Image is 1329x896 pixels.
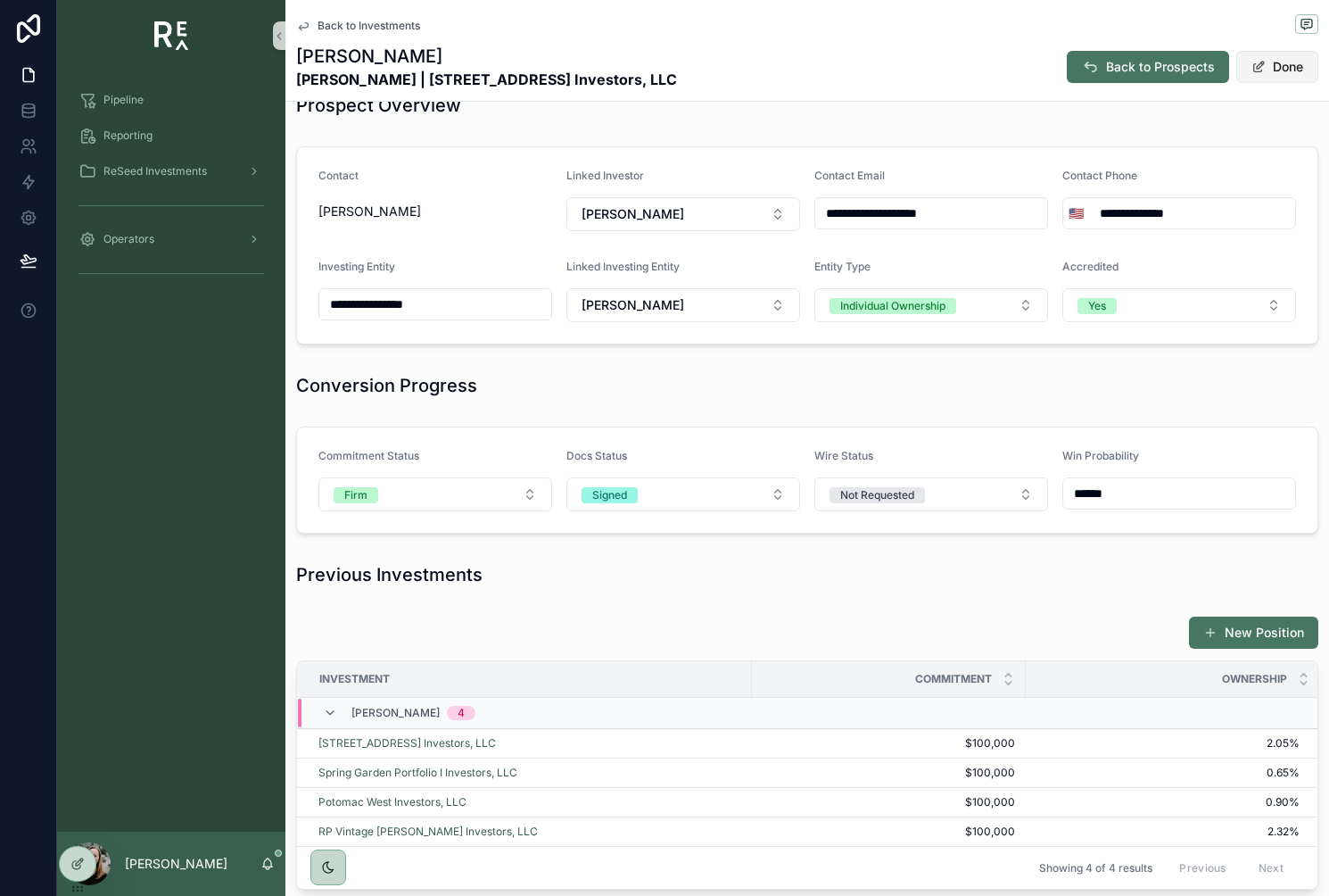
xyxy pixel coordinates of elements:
span: Docs Status [566,449,627,462]
strong: [PERSON_NAME] | [STREET_ADDRESS] Investors, LLC [296,69,677,90]
div: Individual Ownership [840,298,945,314]
a: $100,000 [763,795,1015,809]
h1: Previous Investments [296,562,483,587]
button: Select Button [814,288,1048,322]
button: Select Button [814,477,1048,511]
span: Commitment Status [318,449,419,462]
a: 2.32% [1027,825,1300,839]
a: RP Vintage [PERSON_NAME] Investors, LLC [318,825,538,839]
h1: [PERSON_NAME] [296,44,677,69]
span: ReSeed Investments [103,164,207,178]
button: Select Button [566,197,800,231]
span: Back to Prospects [1106,58,1215,76]
div: Signed [592,487,627,503]
a: ReSeed Investments [68,155,275,187]
a: 0.90% [1027,795,1300,809]
span: Investment [319,672,390,686]
h1: Conversion Progress [296,373,477,398]
span: Win Probability [1062,449,1139,462]
button: Select Button [318,477,552,511]
span: Linked Investing Entity [566,260,680,273]
div: Yes [1088,298,1106,314]
div: Firm [344,487,367,503]
a: RP Vintage [PERSON_NAME] Investors, LLC [318,825,741,839]
a: Spring Garden Portfolio I Investors, LLC [318,766,741,780]
span: Investing Entity [318,260,395,273]
button: Back to Prospects [1067,51,1229,83]
a: $100,000 [763,766,1015,780]
span: Reporting [103,129,153,143]
div: 4 [458,706,465,720]
h1: Prospect Overview [296,93,461,118]
button: Select Button [1063,197,1089,229]
a: Reporting [68,120,275,152]
span: Back to Investments [318,19,420,33]
span: Linked Investor [566,169,644,182]
button: Select Button [566,288,800,322]
span: Operators [103,232,154,246]
div: Not Requested [840,487,914,503]
span: Accredited [1062,260,1119,273]
button: New Position [1189,617,1318,649]
span: [PERSON_NAME] [351,706,440,720]
div: scrollable content [57,71,285,311]
span: 🇺🇸 [1069,204,1084,222]
span: [PERSON_NAME] [582,205,684,223]
a: Potomac West Investors, LLC [318,795,741,809]
a: 0.65% [1027,766,1300,780]
a: Potomac West Investors, LLC [318,795,466,809]
span: Contact Email [814,169,885,182]
span: [PERSON_NAME] [582,296,684,314]
span: Ownership [1222,672,1287,686]
button: Done [1236,51,1318,83]
a: Back to Investments [296,19,420,33]
img: App logo [154,21,189,50]
span: Commitment [915,672,992,686]
span: Wire Status [814,449,873,462]
span: Pipeline [103,93,144,107]
span: Entity Type [814,260,871,273]
a: 2.05% [1027,736,1300,751]
span: Contact [318,169,359,182]
button: Select Button [1062,288,1296,322]
a: $100,000 [763,825,1015,839]
a: [STREET_ADDRESS] Investors, LLC [318,736,741,751]
a: $100,000 [763,736,1015,751]
a: [STREET_ADDRESS] Investors, LLC [318,736,496,751]
a: Operators [68,223,275,255]
p: [PERSON_NAME] [125,855,227,873]
a: Spring Garden Portfolio I Investors, LLC [318,766,517,780]
span: [PERSON_NAME] [318,203,552,220]
span: Contact Phone [1062,169,1137,182]
a: Pipeline [68,84,275,116]
button: Select Button [566,477,800,511]
span: Showing 4 of 4 results [1039,861,1152,875]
